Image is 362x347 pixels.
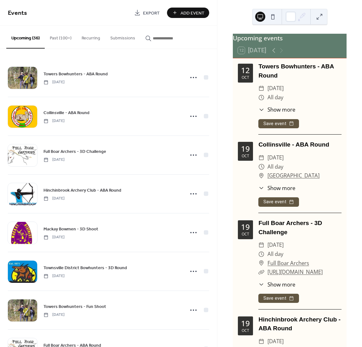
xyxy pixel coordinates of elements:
[43,265,127,271] span: Townsville District Bowhunters - 3D Round
[258,162,264,171] div: ​
[258,294,299,303] button: Save event
[258,106,295,113] button: ​Show more
[258,197,299,207] button: Save event
[267,84,284,93] span: [DATE]
[43,157,65,163] span: [DATE]
[242,232,249,236] div: Oct
[267,268,323,275] a: [URL][DOMAIN_NAME]
[267,171,319,180] a: [GEOGRAPHIC_DATA]
[258,280,295,288] button: ​Show more
[242,76,249,79] div: Oct
[167,8,209,18] button: Add Event
[267,259,309,268] a: Full Boar Archers
[258,268,264,277] div: ​
[258,84,264,93] div: ​
[105,26,140,48] button: Submissions
[43,187,121,194] a: Hinchinbrook Archery Club - ABA Round
[258,140,342,149] div: Collinsville - ABA Round
[258,184,264,192] div: ​
[258,220,322,235] a: Full Boar Archers - 3D Challenge
[43,118,65,124] span: [DATE]
[258,153,264,162] div: ​
[241,320,250,327] div: 19
[8,7,27,19] span: Events
[43,79,65,85] span: [DATE]
[241,145,250,153] div: 19
[267,280,295,288] span: Show more
[43,196,65,201] span: [DATE]
[181,10,204,16] span: Add Event
[241,223,250,231] div: 19
[258,315,342,333] div: Hinchinbrook Archery Club - ABA Round
[258,280,264,288] div: ​
[267,162,283,171] span: All day
[267,184,295,192] span: Show more
[258,62,342,80] div: Towers Bowhunters - ABA Round
[43,273,65,279] span: [DATE]
[43,234,65,240] span: [DATE]
[258,93,264,102] div: ​
[242,154,249,158] div: Oct
[241,67,250,74] div: 12
[258,240,264,250] div: ​
[258,119,299,129] button: Save event
[258,259,264,268] div: ​
[267,337,284,346] span: [DATE]
[267,240,284,250] span: [DATE]
[258,184,295,192] button: ​Show more
[43,187,121,194] span: Hinchinbrook Archery Club - ABA Round
[267,250,283,259] span: All day
[43,264,127,271] a: Townsville District Bowhunters - 3D Round
[258,337,264,346] div: ​
[6,26,45,49] button: Upcoming (36)
[129,8,164,18] a: Export
[43,109,89,116] a: Collinsville - ABA Round
[43,226,98,233] span: Mackay Bowmen - 3D Shoot
[258,250,264,259] div: ​
[258,171,264,180] div: ​
[143,10,160,16] span: Export
[267,93,283,102] span: All day
[43,148,106,155] a: Full Boar Archers - 3D Challenge
[43,70,108,78] a: Towers Bowhunters - ABA Round
[43,312,65,318] span: [DATE]
[242,329,249,333] div: Oct
[267,106,295,113] span: Show more
[43,225,98,233] a: Mackay Bowmen - 3D Shoot
[43,71,108,78] span: Towers Bowhunters - ABA Round
[267,153,284,162] span: [DATE]
[43,303,106,310] a: Towers Bowhunters - Fun Shoot
[233,34,347,43] div: Upcoming events
[45,26,77,48] button: Past (100+)
[43,110,89,116] span: Collinsville - ABA Round
[77,26,105,48] button: Recurring
[258,106,264,113] div: ​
